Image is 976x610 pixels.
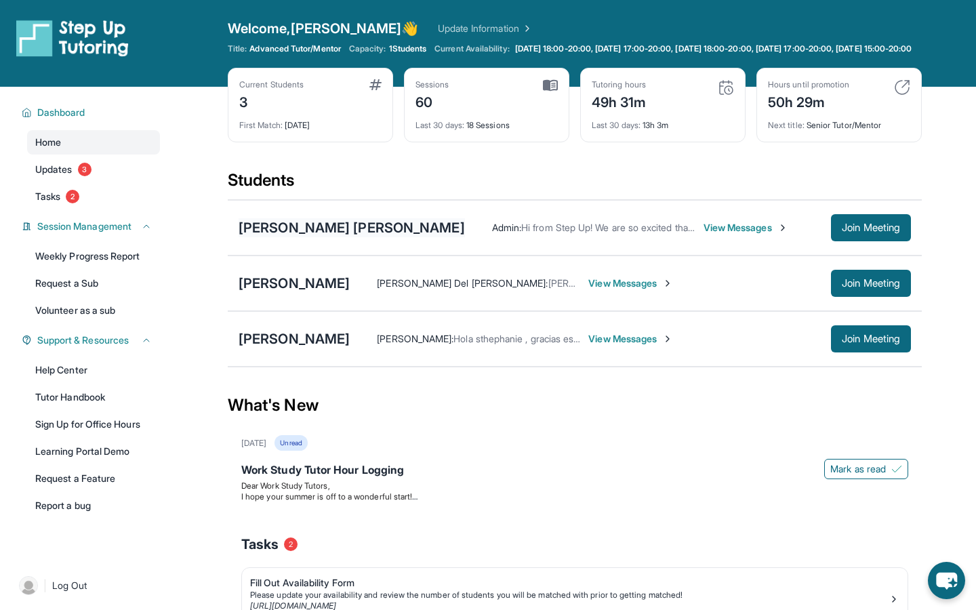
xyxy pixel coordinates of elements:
[239,329,350,348] div: [PERSON_NAME]
[27,493,160,518] a: Report a bug
[768,90,849,112] div: 50h 29m
[37,220,131,233] span: Session Management
[241,481,330,491] span: Dear Work Study Tutors,
[891,464,902,474] img: Mark as read
[831,214,911,241] button: Join Meeting
[389,43,427,54] span: 1 Students
[32,106,152,119] button: Dashboard
[228,375,922,435] div: What's New
[274,435,307,451] div: Unread
[43,577,47,594] span: |
[27,157,160,182] a: Updates3
[434,43,509,54] span: Current Availability:
[78,163,91,176] span: 3
[377,277,548,289] span: [PERSON_NAME] Del [PERSON_NAME] :
[588,277,673,290] span: View Messages
[438,22,533,35] a: Update Information
[250,576,889,590] div: Fill Out Availability Form
[831,270,911,297] button: Join Meeting
[52,579,87,592] span: Log Out
[241,535,279,554] span: Tasks
[842,335,900,343] span: Join Meeting
[349,43,386,54] span: Capacity:
[415,79,449,90] div: Sessions
[415,112,558,131] div: 18 Sessions
[768,112,910,131] div: Senior Tutor/Mentor
[16,19,129,57] img: logo
[592,79,647,90] div: Tutoring hours
[35,136,61,149] span: Home
[592,112,734,131] div: 13h 3m
[14,571,160,601] a: |Log Out
[27,244,160,268] a: Weekly Progress Report
[928,562,965,599] button: chat-button
[239,274,350,293] div: [PERSON_NAME]
[512,43,915,54] a: [DATE] 18:00-20:00, [DATE] 17:00-20:00, [DATE] 18:00-20:00, [DATE] 17:00-20:00, [DATE] 15:00-20:00
[27,298,160,323] a: Volunteer as a sub
[239,218,465,237] div: [PERSON_NAME] [PERSON_NAME]
[27,271,160,296] a: Request a Sub
[19,576,38,595] img: user-img
[27,130,160,155] a: Home
[27,412,160,436] a: Sign Up for Office Hours
[241,462,908,481] div: Work Study Tutor Hour Logging
[453,333,937,344] span: Hola sthephanie , gracias espero q todo esté bien y claro luego nos ponemos de acuerdo para recup...
[704,221,788,235] span: View Messages
[27,184,160,209] a: Tasks2
[718,79,734,96] img: card
[842,279,900,287] span: Join Meeting
[831,325,911,352] button: Join Meeting
[415,120,464,130] span: Last 30 days :
[662,278,673,289] img: Chevron-Right
[415,90,449,112] div: 60
[228,169,922,199] div: Students
[515,43,912,54] span: [DATE] 18:00-20:00, [DATE] 17:00-20:00, [DATE] 18:00-20:00, [DATE] 17:00-20:00, [DATE] 15:00-20:00
[32,333,152,347] button: Support & Resources
[543,79,558,91] img: card
[894,79,910,96] img: card
[592,120,640,130] span: Last 30 days :
[768,79,849,90] div: Hours until promotion
[37,333,129,347] span: Support & Resources
[777,222,788,233] img: Chevron-Right
[66,190,79,203] span: 2
[37,106,85,119] span: Dashboard
[492,222,521,233] span: Admin :
[239,79,304,90] div: Current Students
[830,462,886,476] span: Mark as read
[239,120,283,130] span: First Match :
[249,43,340,54] span: Advanced Tutor/Mentor
[377,333,453,344] span: [PERSON_NAME] :
[662,333,673,344] img: Chevron-Right
[228,19,419,38] span: Welcome, [PERSON_NAME] 👋
[27,439,160,464] a: Learning Portal Demo
[239,112,382,131] div: [DATE]
[32,220,152,233] button: Session Management
[824,459,908,479] button: Mark as read
[588,332,673,346] span: View Messages
[284,537,298,551] span: 2
[241,491,418,502] span: I hope your summer is off to a wonderful start!
[842,224,900,232] span: Join Meeting
[250,590,889,601] div: Please update your availability and review the number of students you will be matched with prior ...
[239,90,304,112] div: 3
[35,163,73,176] span: Updates
[228,43,247,54] span: Title:
[369,79,382,90] img: card
[592,90,647,112] div: 49h 31m
[27,358,160,382] a: Help Center
[27,385,160,409] a: Tutor Handbook
[768,120,805,130] span: Next title :
[27,466,160,491] a: Request a Feature
[35,190,60,203] span: Tasks
[241,438,266,449] div: [DATE]
[519,22,533,35] img: Chevron Right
